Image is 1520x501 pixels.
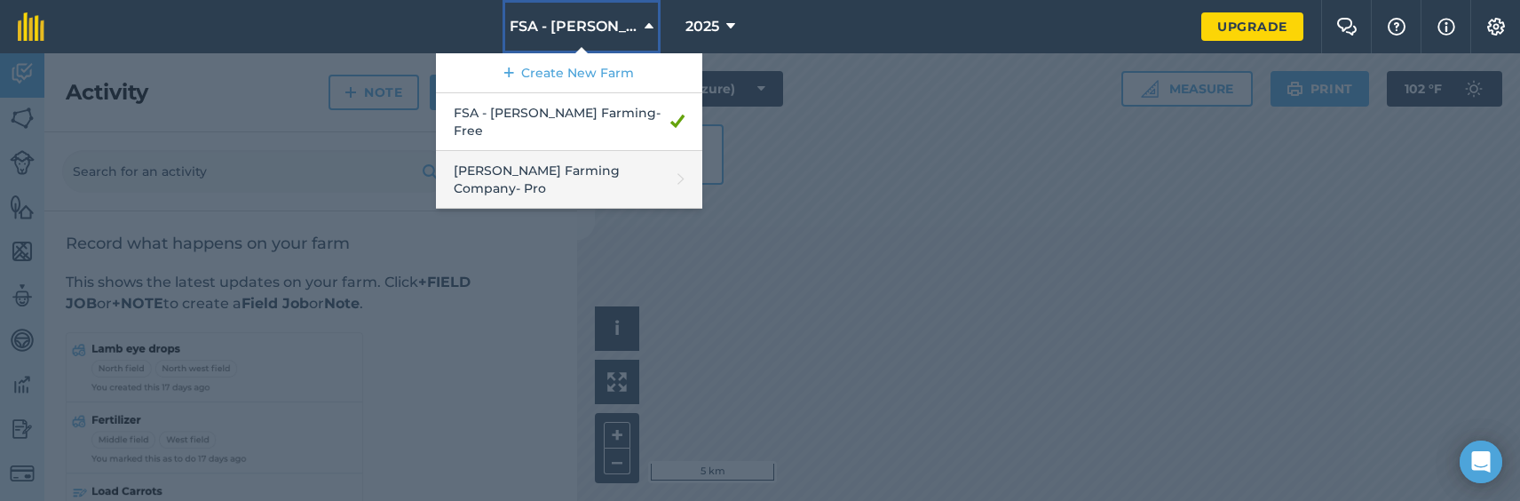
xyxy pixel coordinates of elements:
[1386,18,1407,36] img: A question mark icon
[1336,18,1358,36] img: Two speech bubbles overlapping with the left bubble in the forefront
[510,16,637,37] span: FSA - [PERSON_NAME] Farming
[685,16,719,37] span: 2025
[436,53,702,93] a: Create New Farm
[1485,18,1507,36] img: A cog icon
[436,93,702,151] a: FSA - [PERSON_NAME] Farming- Free
[1460,441,1502,483] div: Open Intercom Messenger
[1201,12,1303,41] a: Upgrade
[1437,16,1455,37] img: svg+xml;base64,PHN2ZyB4bWxucz0iaHR0cDovL3d3dy53My5vcmcvMjAwMC9zdmciIHdpZHRoPSIxNyIgaGVpZ2h0PSIxNy...
[18,12,44,41] img: fieldmargin Logo
[436,151,702,209] a: [PERSON_NAME] Farming Company- Pro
